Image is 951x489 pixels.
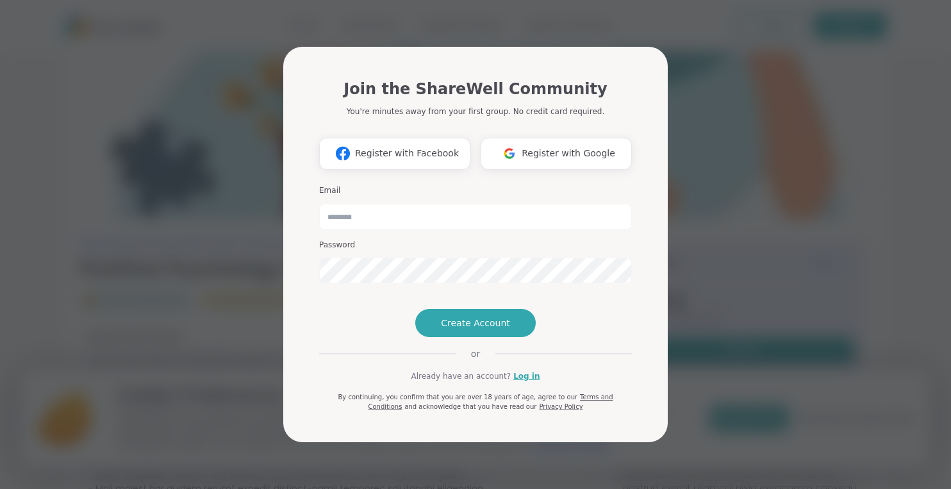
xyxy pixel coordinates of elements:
[456,347,495,360] span: or
[343,78,607,101] h1: Join the ShareWell Community
[355,147,459,160] span: Register with Facebook
[404,403,536,410] span: and acknowledge that you have read our
[539,403,583,410] a: Privacy Policy
[338,394,577,401] span: By continuing, you confirm that you are over 18 years of age, agree to our
[411,370,511,382] span: Already have an account?
[319,240,632,251] h3: Password
[319,185,632,196] h3: Email
[513,370,540,382] a: Log in
[347,106,604,117] p: You're minutes away from your first group. No credit card required.
[368,394,613,410] a: Terms and Conditions
[415,309,536,337] button: Create Account
[331,142,355,165] img: ShareWell Logomark
[319,138,470,170] button: Register with Facebook
[481,138,632,170] button: Register with Google
[522,147,615,160] span: Register with Google
[497,142,522,165] img: ShareWell Logomark
[441,317,510,329] span: Create Account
